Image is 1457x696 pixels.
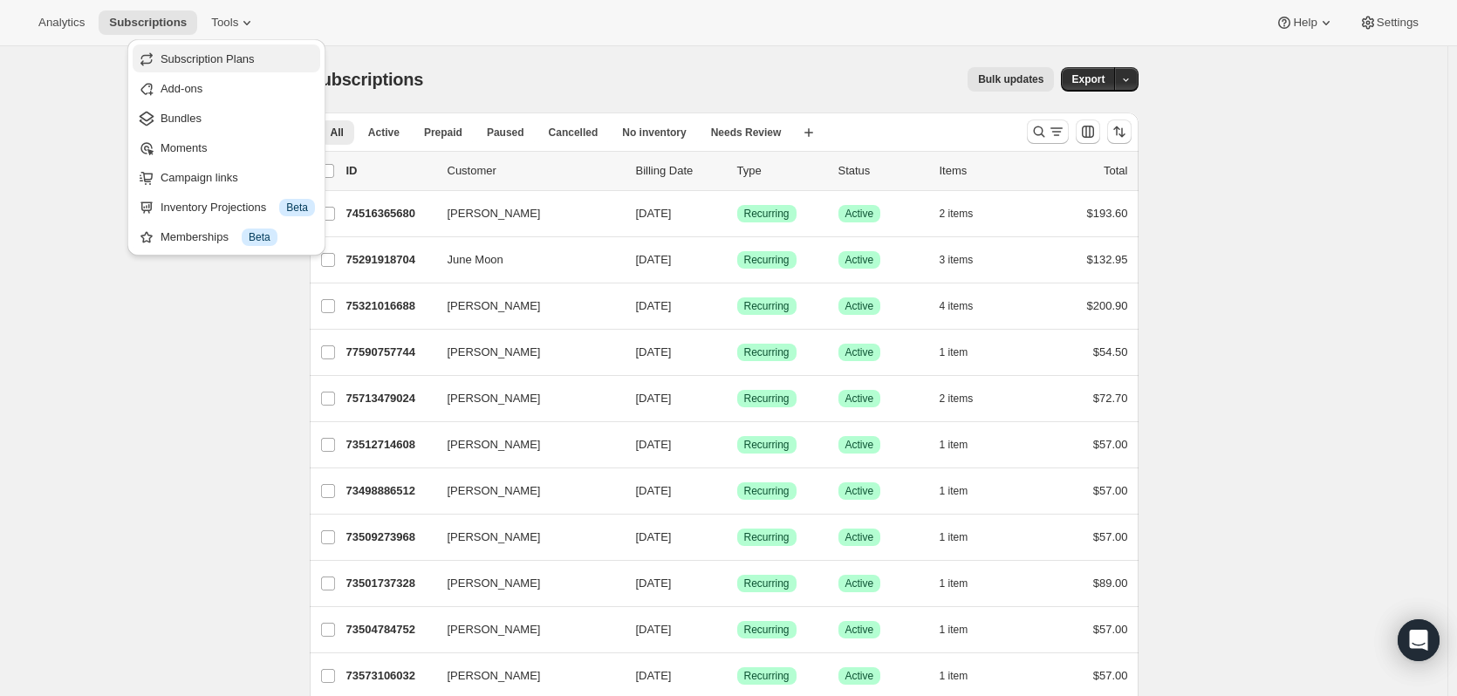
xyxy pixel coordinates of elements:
button: [PERSON_NAME] [437,385,612,413]
span: Recurring [744,623,790,637]
span: Subscriptions [109,16,187,30]
span: [PERSON_NAME] [448,482,541,500]
p: 73573106032 [346,667,434,685]
span: [PERSON_NAME] [448,297,541,315]
span: $132.95 [1087,253,1128,266]
span: Bundles [161,112,202,125]
button: Memberships [133,222,320,250]
span: June Moon [448,251,503,269]
button: 1 item [940,618,988,642]
span: Export [1071,72,1105,86]
span: 2 items [940,207,974,221]
p: 74516365680 [346,205,434,222]
div: 75321016688[PERSON_NAME][DATE]SuccessRecurringSuccessActive4 items$200.90 [346,294,1128,318]
span: Beta [286,201,308,215]
span: [PERSON_NAME] [448,436,541,454]
span: $57.00 [1093,484,1128,497]
span: 1 item [940,484,968,498]
span: $57.00 [1093,623,1128,636]
span: Active [845,669,874,683]
button: 1 item [940,479,988,503]
span: Recurring [744,345,790,359]
div: 73512714608[PERSON_NAME][DATE]SuccessRecurringSuccessActive1 item$57.00 [346,433,1128,457]
span: $57.00 [1093,669,1128,682]
span: 1 item [940,669,968,683]
span: 4 items [940,299,974,313]
span: Active [845,207,874,221]
span: Recurring [744,253,790,267]
span: 2 items [940,392,974,406]
button: [PERSON_NAME] [437,200,612,228]
span: Active [845,253,874,267]
p: Customer [448,162,622,180]
span: [DATE] [636,345,672,358]
span: [DATE] [636,392,672,405]
button: [PERSON_NAME] [437,338,612,366]
span: $89.00 [1093,577,1128,590]
div: 73501737328[PERSON_NAME][DATE]SuccessRecurringSuccessActive1 item$89.00 [346,571,1128,596]
button: [PERSON_NAME] [437,292,612,320]
span: Subscriptions [310,70,424,89]
p: Status [838,162,926,180]
span: Recurring [744,207,790,221]
div: Inventory Projections [161,199,315,216]
span: $72.70 [1093,392,1128,405]
p: Billing Date [636,162,723,180]
span: [PERSON_NAME] [448,621,541,638]
span: Recurring [744,299,790,313]
span: Recurring [744,577,790,590]
span: No inventory [622,126,686,140]
button: 1 item [940,571,988,596]
button: 2 items [940,201,993,226]
span: Active [368,126,400,140]
span: Recurring [744,438,790,452]
span: Active [845,345,874,359]
span: Needs Review [711,126,782,140]
button: [PERSON_NAME] [437,662,612,690]
span: Active [845,484,874,498]
span: Active [845,623,874,637]
span: [DATE] [636,669,672,682]
span: Active [845,577,874,590]
span: Bulk updates [978,72,1043,86]
div: 73504784752[PERSON_NAME][DATE]SuccessRecurringSuccessActive1 item$57.00 [346,618,1128,642]
p: 75713479024 [346,390,434,407]
button: Help [1265,10,1344,35]
button: [PERSON_NAME] [437,570,612,597]
div: 73573106032[PERSON_NAME][DATE]SuccessRecurringSuccessActive1 item$57.00 [346,664,1128,688]
button: Search and filter results [1027,119,1069,144]
span: [PERSON_NAME] [448,205,541,222]
span: Analytics [38,16,85,30]
button: [PERSON_NAME] [437,523,612,551]
button: Tools [201,10,266,35]
span: Recurring [744,530,790,544]
button: Inventory Projections [133,193,320,221]
span: 1 item [940,577,968,590]
p: 73509273968 [346,529,434,546]
span: Prepaid [424,126,462,140]
span: Add-ons [161,82,202,95]
span: Campaign links [161,171,238,184]
div: Memberships [161,229,315,246]
span: Paused [487,126,524,140]
button: [PERSON_NAME] [437,477,612,505]
div: Open Intercom Messenger [1398,619,1440,661]
span: [PERSON_NAME] [448,390,541,407]
span: [DATE] [636,530,672,543]
button: 2 items [940,386,993,411]
span: [DATE] [636,207,672,220]
div: Type [737,162,824,180]
span: 3 items [940,253,974,267]
span: 1 item [940,623,968,637]
button: 4 items [940,294,993,318]
button: Analytics [28,10,95,35]
span: [PERSON_NAME] [448,575,541,592]
span: Recurring [744,484,790,498]
p: Total [1104,162,1127,180]
span: Moments [161,141,207,154]
span: [PERSON_NAME] [448,529,541,546]
button: [PERSON_NAME] [437,616,612,644]
span: All [331,126,344,140]
span: [DATE] [636,253,672,266]
span: [DATE] [636,623,672,636]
